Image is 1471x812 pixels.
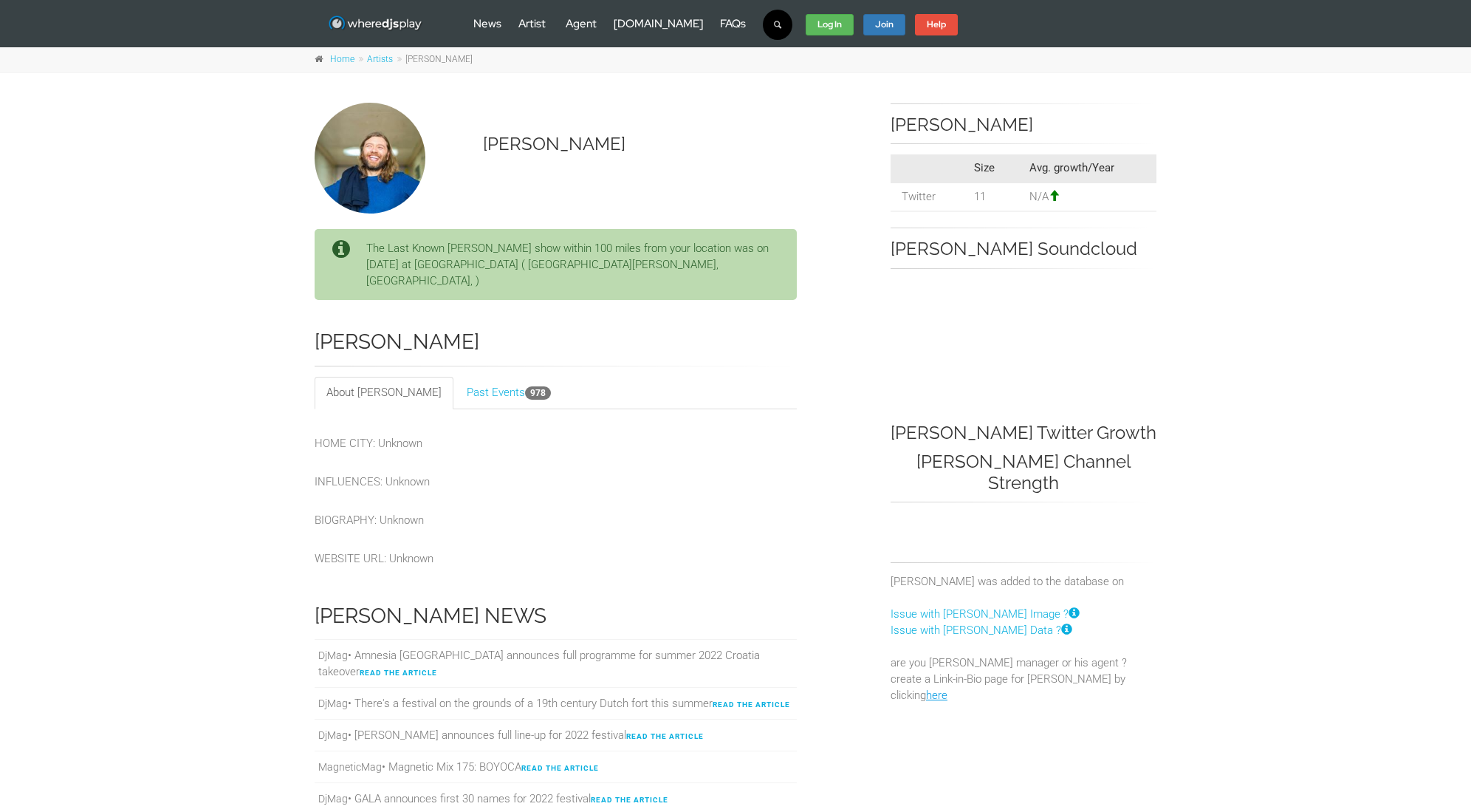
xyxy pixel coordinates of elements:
[483,134,625,155] h3: [PERSON_NAME]
[318,697,348,709] span: DjMag
[315,550,797,567] p: WEBSITE URL: Unknown
[927,18,946,30] strong: Help
[891,451,1156,494] h3: [PERSON_NAME] Channel Strength
[318,649,348,661] span: DjMag
[963,182,1018,211] td: 11
[318,729,348,741] span: DjMag
[875,18,894,30] strong: Join
[367,54,393,64] a: Artists
[626,732,704,740] a: Read the Article
[806,14,854,36] a: Log In
[315,639,797,687] div: • Amnesia [GEOGRAPHIC_DATA] announces full programme for summer 2022 Croatia takeover
[713,700,790,709] a: Read the Article
[817,18,842,30] strong: Log In
[315,435,797,451] p: HOME CITY: Unknown
[360,669,437,677] a: Read the Article
[566,16,597,31] a: Agent
[315,330,797,355] h2: [PERSON_NAME]
[891,655,1156,703] p: are you [PERSON_NAME] manager or his agent ? create a Link-in-Bio page for [PERSON_NAME] by clicking
[915,14,958,36] a: Help
[591,796,668,804] a: Read the Article
[315,377,453,409] a: About [PERSON_NAME]
[891,182,963,211] td: Twitter
[891,423,1156,444] h3: [PERSON_NAME] Twitter Growth
[455,377,563,409] a: Past Events978
[315,103,425,214] img: Gerd Janson
[318,761,382,773] span: MagneticMag
[1018,182,1156,211] td: N/A
[891,607,1080,621] a: Issue with [PERSON_NAME] Image ?
[521,764,599,772] a: Read the Article
[315,512,797,528] p: BIOGRAPHY: Unknown
[614,16,703,31] a: [DOMAIN_NAME]
[328,15,423,33] img: WhereDJsPlay
[891,624,1072,637] a: Issue with [PERSON_NAME] Data ?
[315,751,797,782] div: • Magnetic Mix 175: BOYOCA
[720,16,746,31] a: FAQs
[525,386,551,400] span: 978
[963,154,1018,182] th: Size
[315,229,797,300] div: The Last Known [PERSON_NAME] show within 100 miles from your location was on [DATE] at [GEOGRAPHI...
[318,793,348,805] span: DjMag
[395,53,473,66] li: [PERSON_NAME]
[926,689,947,702] span: here
[891,573,1139,590] span: [PERSON_NAME] was added to the database on
[891,239,1156,260] h3: [PERSON_NAME] Soundcloud
[330,54,354,64] a: Home
[315,604,797,629] h2: [PERSON_NAME] News
[863,14,905,36] a: Join
[518,16,546,31] a: Artist
[315,687,797,719] div: • There's a festival on the grounds of a 19th century Dutch fort this summer
[473,16,501,31] a: News
[315,719,797,751] div: • [PERSON_NAME] announces full line-up for 2022 festival
[315,474,797,490] p: INFLUENCES: Unknown
[1018,154,1156,182] th: Avg. growth/Year
[891,115,1156,136] h3: [PERSON_NAME]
